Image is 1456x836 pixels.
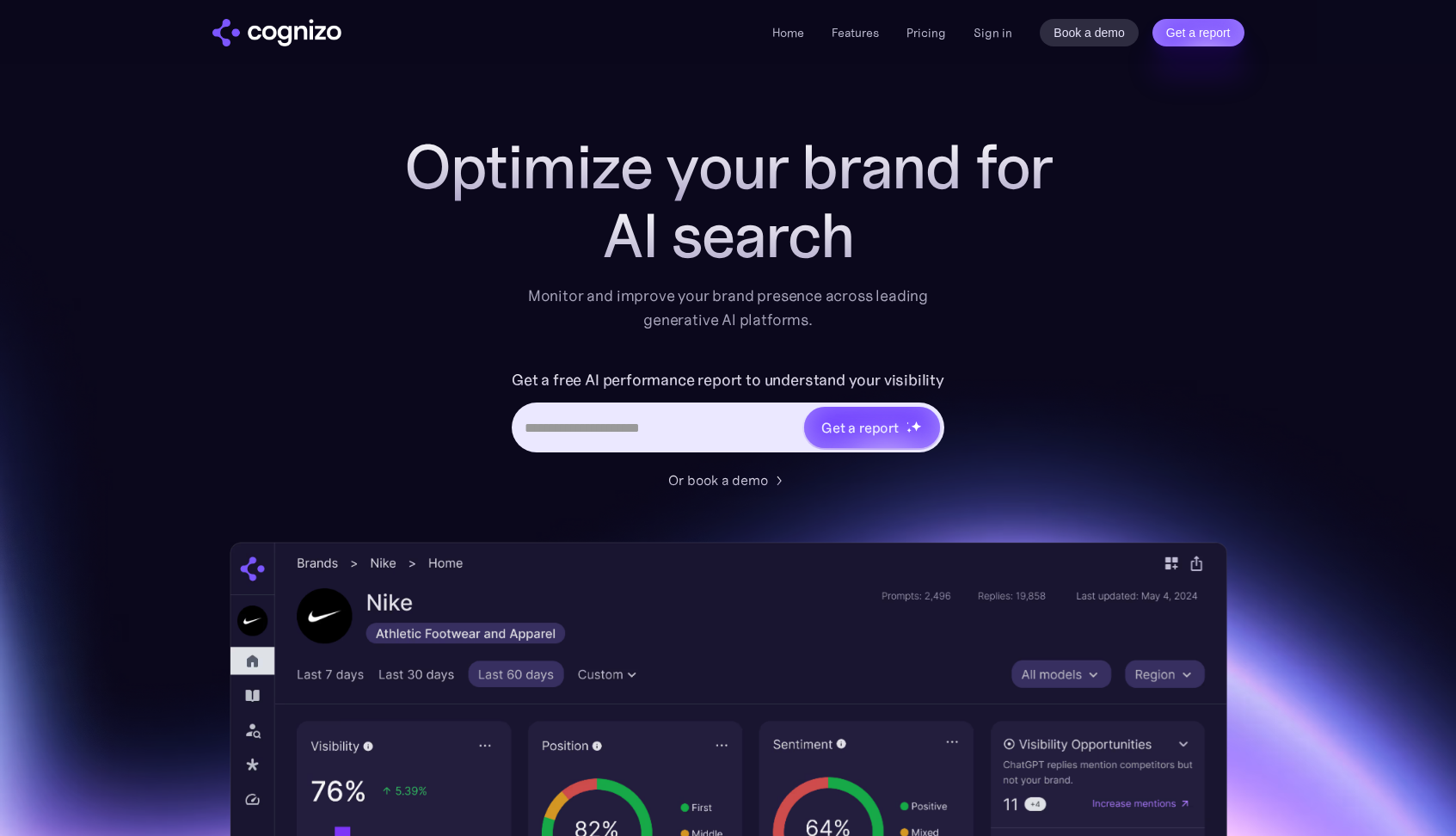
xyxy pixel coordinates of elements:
[906,25,946,40] a: Pricing
[512,366,944,394] label: Get a free AI performance report to understand your visibility
[1040,19,1139,46] a: Book a demo
[974,22,1012,43] a: Sign in
[384,132,1072,201] h1: Optimize your brand for
[212,19,341,46] a: home
[906,427,912,433] img: star
[821,417,899,438] div: Get a report
[512,366,944,461] form: Hero URL Input Form
[1152,19,1244,46] a: Get a report
[802,405,942,450] a: Get a reportstarstarstar
[384,201,1072,270] div: AI search
[517,284,940,332] div: Monitor and improve your brand presence across leading generative AI platforms.
[668,470,768,490] div: Or book a demo
[772,25,804,40] a: Home
[906,421,909,424] img: star
[911,421,922,432] img: star
[212,19,341,46] img: cognizo logo
[668,470,789,490] a: Or book a demo
[832,25,879,40] a: Features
